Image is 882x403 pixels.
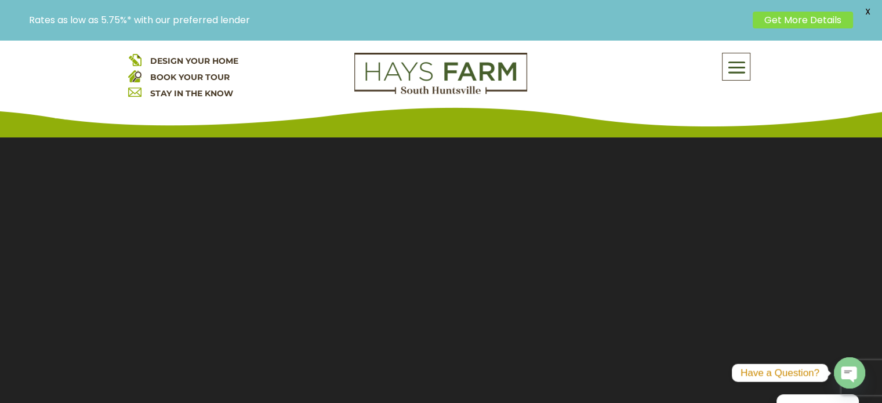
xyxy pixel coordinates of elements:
a: hays farm homes huntsville development [354,86,527,97]
a: DESIGN YOUR HOME [150,56,238,66]
img: design your home [128,53,141,66]
p: Rates as low as 5.75%* with our preferred lender [29,14,747,26]
a: Get More Details [753,12,853,28]
img: Logo [354,53,527,95]
a: STAY IN THE KNOW [150,88,233,99]
span: X [859,3,876,20]
a: BOOK YOUR TOUR [150,72,230,82]
img: book your home tour [128,69,141,82]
